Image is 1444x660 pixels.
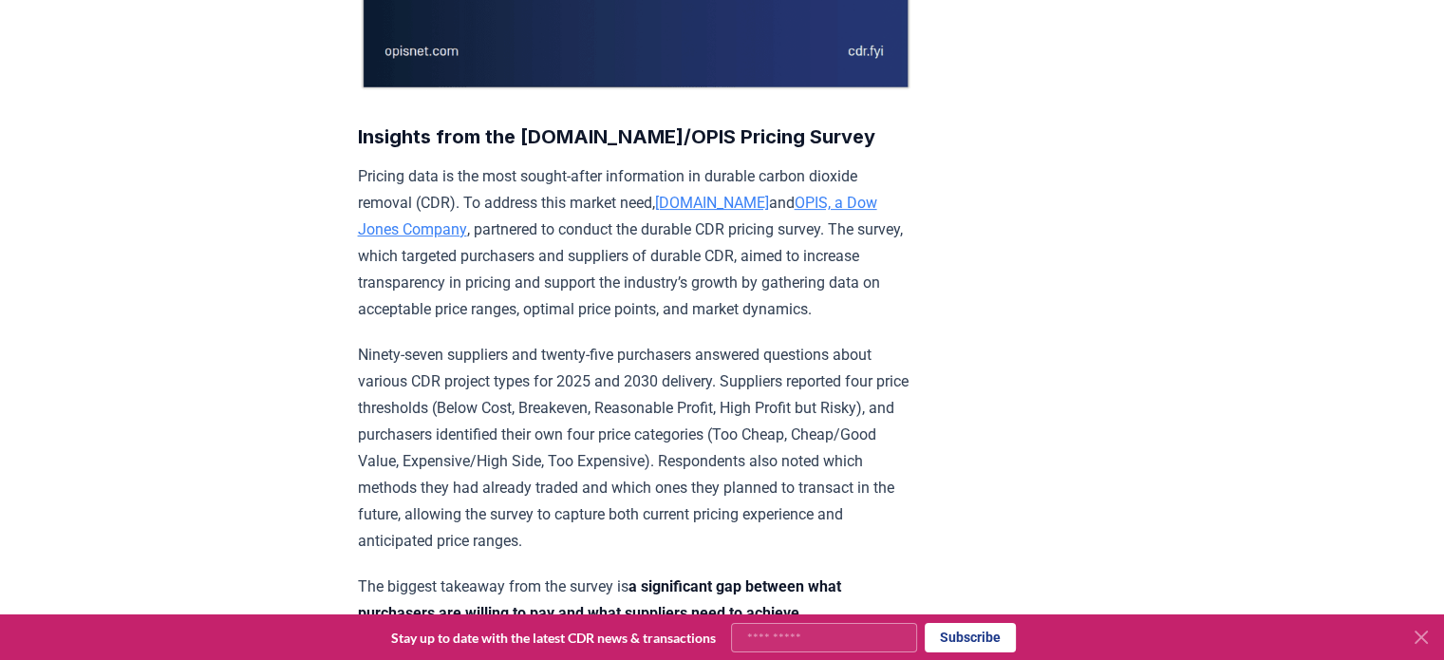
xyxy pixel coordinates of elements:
[358,577,841,649] strong: a significant gap between what purchasers are willing to pay and what suppliers need to achieve p...
[358,163,913,323] p: Pricing data is the most sought-after information in durable carbon dioxide removal (CDR). To add...
[358,342,913,555] p: Ninety-seven suppliers and twenty-five purchasers answered questions about various CDR project ty...
[358,194,877,238] a: OPIS, a Dow Jones Company
[655,194,769,212] a: [DOMAIN_NAME]
[358,125,875,148] strong: Insights from the [DOMAIN_NAME]/OPIS Pricing Survey
[358,574,913,653] p: The biggest takeaway from the survey is This gap is biggest for 2025 but remains substantial for ...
